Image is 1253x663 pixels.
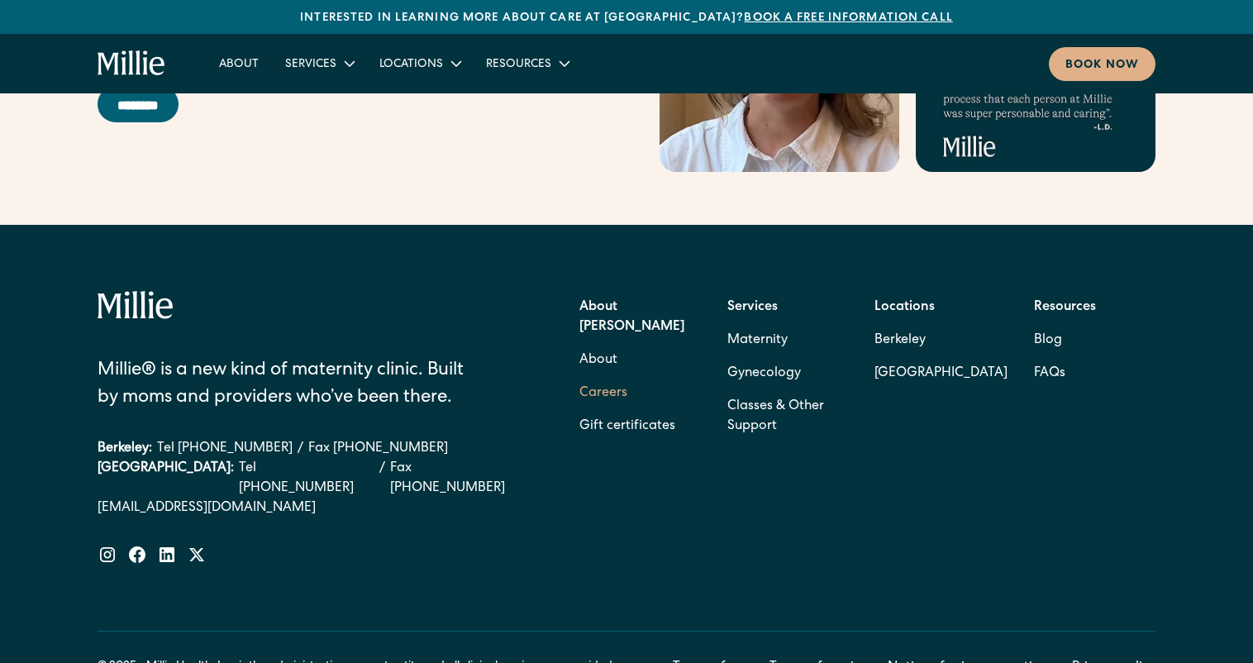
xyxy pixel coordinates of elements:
[1034,357,1065,390] a: FAQs
[874,301,935,314] strong: Locations
[308,439,448,459] a: Fax [PHONE_NUMBER]
[298,439,303,459] div: /
[1034,324,1062,357] a: Blog
[390,459,530,498] a: Fax [PHONE_NUMBER]
[744,12,952,24] a: Book a free information call
[98,439,152,459] div: Berkeley:
[579,301,684,334] strong: About [PERSON_NAME]
[579,344,617,377] a: About
[874,324,1008,357] a: Berkeley
[285,56,336,74] div: Services
[272,50,366,77] div: Services
[579,377,627,410] a: Careers
[579,410,675,443] a: Gift certificates
[98,358,487,413] div: Millie® is a new kind of maternity clinic. Built by moms and providers who’ve been there.
[727,301,778,314] strong: Services
[1049,47,1155,81] a: Book now
[366,50,473,77] div: Locations
[1034,301,1096,314] strong: Resources
[473,50,581,77] div: Resources
[206,50,272,77] a: About
[98,498,530,518] a: [EMAIL_ADDRESS][DOMAIN_NAME]
[874,357,1008,390] a: [GEOGRAPHIC_DATA]
[157,439,293,459] a: Tel [PHONE_NUMBER]
[727,324,788,357] a: Maternity
[239,459,374,498] a: Tel [PHONE_NUMBER]
[727,357,801,390] a: Gynecology
[727,390,849,443] a: Classes & Other Support
[379,56,443,74] div: Locations
[1065,57,1139,74] div: Book now
[98,50,166,77] a: home
[379,459,385,498] div: /
[98,459,234,498] div: [GEOGRAPHIC_DATA]:
[486,56,551,74] div: Resources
